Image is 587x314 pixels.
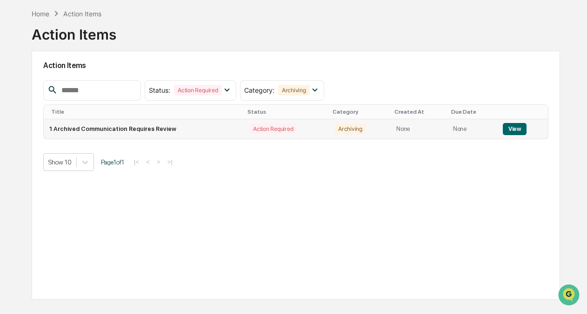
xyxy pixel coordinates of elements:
[503,125,527,132] a: View
[43,61,548,70] h2: Action Items
[64,113,119,130] a: 🗄️Attestations
[503,123,527,135] button: View
[158,74,169,85] button: Start new chat
[334,123,366,134] div: Archiving
[19,135,59,144] span: Data Lookup
[19,117,60,126] span: Preclearance
[165,158,175,166] button: >|
[67,118,75,125] div: 🗄️
[9,118,17,125] div: 🖐️
[174,85,221,96] div: Action Required
[9,136,17,143] div: 🔎
[63,10,101,18] div: Action Items
[66,157,113,164] a: Powered byPylon
[32,71,153,80] div: Start new chat
[32,10,49,18] div: Home
[249,123,297,134] div: Action Required
[9,71,26,88] img: 1746055101610-c473b297-6a78-478c-a979-82029cc54cd1
[333,109,387,115] div: Category
[32,19,116,43] div: Action Items
[44,119,244,139] td: 1 Archived Communication Requires Review
[9,19,169,34] p: How can we help?
[6,131,62,148] a: 🔎Data Lookup
[154,158,163,166] button: >
[451,109,494,115] div: Due Date
[278,85,310,96] div: Archiving
[93,157,113,164] span: Pylon
[51,109,240,115] div: Title
[394,109,444,115] div: Created At
[149,86,170,94] span: Status :
[247,109,325,115] div: Status
[391,119,447,139] td: None
[6,113,64,130] a: 🖐️Preclearance
[557,283,582,308] iframe: Open customer support
[143,158,153,166] button: <
[32,80,118,88] div: We're available if you need us!
[244,86,274,94] span: Category :
[77,117,115,126] span: Attestations
[131,158,142,166] button: |<
[101,158,124,166] span: Page 1 of 1
[447,119,497,139] td: None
